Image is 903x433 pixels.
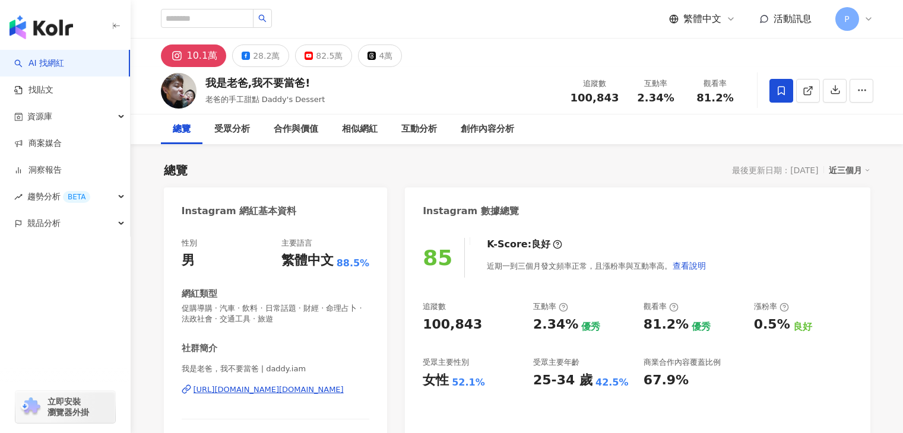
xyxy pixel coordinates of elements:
span: 促購導購 · 汽車 · 飲料 · 日常話題 · 財經 · 命理占卜 · 法政社會 · 交通工具 · 旅遊 [182,303,370,324]
div: 28.2萬 [253,47,280,64]
div: Instagram 網紅基本資料 [182,205,297,218]
div: 繁體中文 [281,251,334,270]
div: 67.9% [644,371,689,390]
div: 互動率 [533,301,568,312]
img: logo [9,15,73,39]
span: P [844,12,849,26]
div: 82.5萬 [316,47,343,64]
div: 42.5% [595,376,629,389]
a: 洞察報告 [14,164,62,176]
img: chrome extension [19,397,42,416]
div: 受眾主要性別 [423,357,469,368]
div: [URL][DOMAIN_NAME][DOMAIN_NAME] [194,384,344,395]
div: 0.5% [754,316,790,334]
div: 25-34 歲 [533,371,593,390]
div: 觀看率 [693,78,738,90]
div: 男 [182,251,195,270]
span: 2.34% [637,92,674,104]
div: 互動率 [633,78,679,90]
div: 100,843 [423,316,482,334]
span: 81.2% [696,92,733,104]
a: 找貼文 [14,84,53,96]
div: 性別 [182,238,197,249]
div: 4萬 [379,47,392,64]
div: 優秀 [692,320,711,333]
a: chrome extension立即安裝 瀏覽器外掛 [15,391,115,423]
span: search [258,14,267,23]
div: 2.34% [533,316,578,334]
div: 追蹤數 [423,301,446,312]
div: Instagram 數據總覽 [423,205,519,218]
div: 受眾主要年齡 [533,357,579,368]
span: 100,843 [571,91,619,104]
div: 漲粉率 [754,301,789,312]
div: 主要語言 [281,238,312,249]
div: 相似網紅 [342,122,378,136]
span: 88.5% [337,257,370,270]
div: 10.1萬 [187,47,218,64]
div: 互動分析 [401,122,437,136]
a: [URL][DOMAIN_NAME][DOMAIN_NAME] [182,384,370,395]
div: 52.1% [452,376,485,389]
img: KOL Avatar [161,73,197,109]
span: 老爸的手工甜點 Daddy's Dessert [205,95,325,104]
div: 總覽 [164,162,188,179]
div: 良好 [531,238,550,251]
a: searchAI 找網紅 [14,58,64,69]
div: 最後更新日期：[DATE] [732,165,818,175]
div: 合作與價值 [274,122,318,136]
button: 查看說明 [672,254,706,278]
div: 追蹤數 [571,78,619,90]
span: 資源庫 [27,103,52,130]
div: 受眾分析 [214,122,250,136]
span: 查看說明 [673,261,706,270]
span: 繁體中文 [683,12,721,26]
div: 我是老爸,我不要當爸! [205,75,325,90]
div: 良好 [793,320,812,333]
div: 社群簡介 [182,342,217,355]
span: 我是老爸，我不要當爸 | daddy.iam [182,364,370,374]
div: 創作內容分析 [461,122,514,136]
div: 近期一到三個月發文頻率正常，且漲粉率與互動率高。 [487,254,706,278]
button: 10.1萬 [161,44,227,67]
button: 28.2萬 [232,44,289,67]
div: K-Score : [487,238,562,251]
button: 82.5萬 [295,44,352,67]
a: 商案媒合 [14,138,62,149]
span: rise [14,193,23,201]
div: 總覽 [173,122,191,136]
span: 趨勢分析 [27,183,90,210]
div: 觀看率 [644,301,679,312]
div: 商業合作內容覆蓋比例 [644,357,721,368]
div: 近三個月 [829,163,870,178]
div: 女性 [423,371,449,390]
span: 立即安裝 瀏覽器外掛 [47,396,89,418]
div: 81.2% [644,316,689,334]
div: 網紅類型 [182,288,217,300]
div: 優秀 [581,320,600,333]
span: 競品分析 [27,210,61,237]
div: 85 [423,246,452,270]
button: 4萬 [358,44,402,67]
span: 活動訊息 [774,13,812,24]
div: BETA [63,191,90,203]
